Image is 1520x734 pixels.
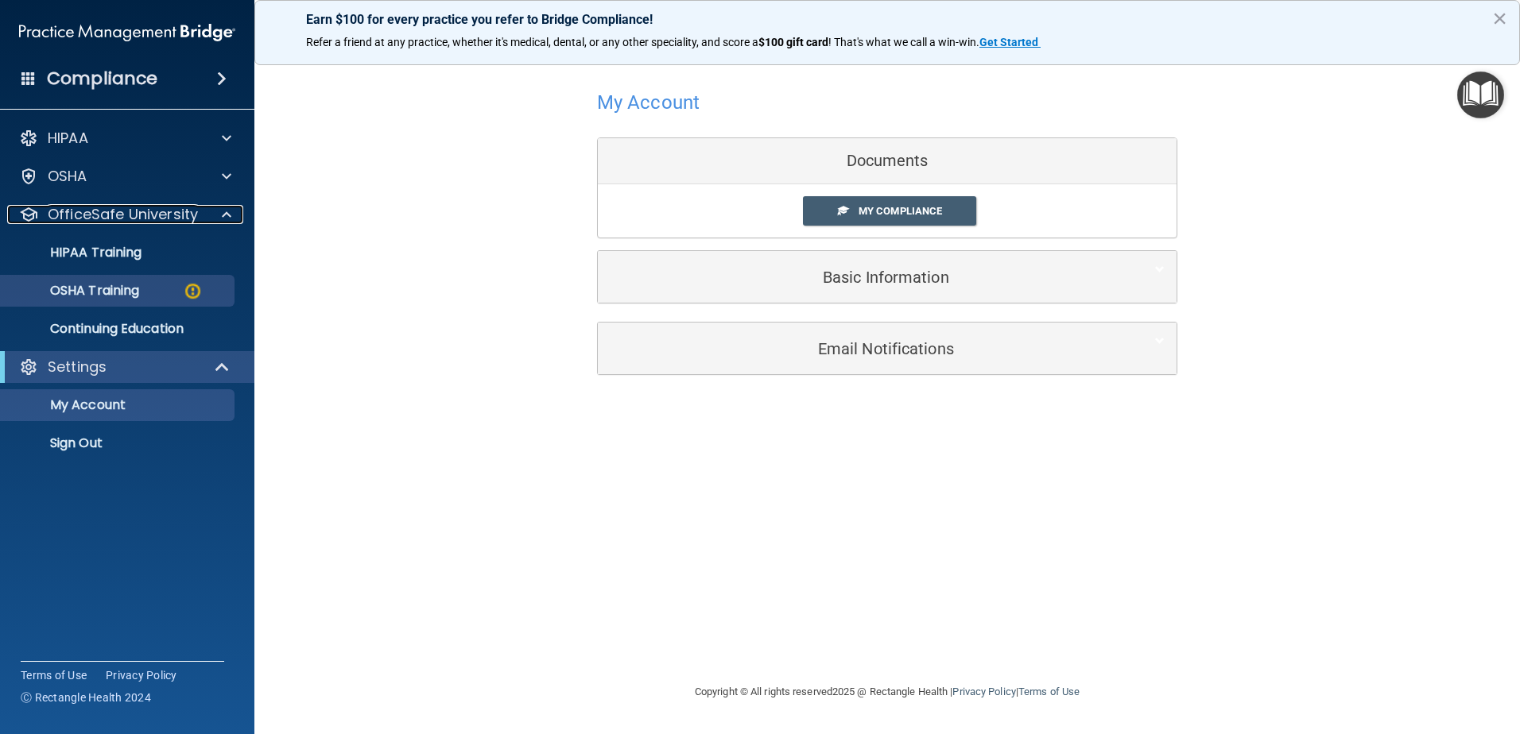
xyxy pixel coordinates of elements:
p: OSHA Training [10,283,139,299]
p: HIPAA Training [10,245,142,261]
div: Copyright © All rights reserved 2025 @ Rectangle Health | | [597,666,1177,717]
div: Documents [598,138,1177,184]
img: PMB logo [19,17,235,48]
a: Email Notifications [610,330,1165,366]
a: OfficeSafe University [19,205,231,224]
a: Terms of Use [21,667,87,683]
span: Refer a friend at any practice, whether it's medical, dental, or any other speciality, and score a [306,36,758,48]
p: Continuing Education [10,321,227,337]
strong: Get Started [979,36,1038,48]
h5: Email Notifications [610,340,1116,357]
h4: My Account [597,92,700,113]
p: Settings [48,357,107,377]
a: Privacy Policy [952,686,1015,697]
a: Settings [19,357,231,377]
p: HIPAA [48,129,88,148]
a: HIPAA [19,129,231,148]
button: Close [1492,6,1507,31]
a: Get Started [979,36,1041,48]
h5: Basic Information [610,268,1116,286]
a: OSHA [19,167,231,186]
p: OSHA [48,167,87,186]
p: My Account [10,397,227,413]
h4: Compliance [47,68,157,90]
span: My Compliance [859,205,942,217]
a: Privacy Policy [106,667,177,683]
img: warning-circle.0cc9ac19.png [183,281,203,301]
p: Sign Out [10,435,227,451]
span: ! That's what we call a win-win. [828,36,979,48]
p: OfficeSafe University [48,205,198,224]
button: Open Resource Center [1457,71,1504,118]
a: Terms of Use [1018,686,1080,697]
strong: $100 gift card [758,36,828,48]
span: Ⓒ Rectangle Health 2024 [21,690,151,705]
a: Basic Information [610,259,1165,295]
p: Earn $100 for every practice you refer to Bridge Compliance! [306,12,1468,27]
